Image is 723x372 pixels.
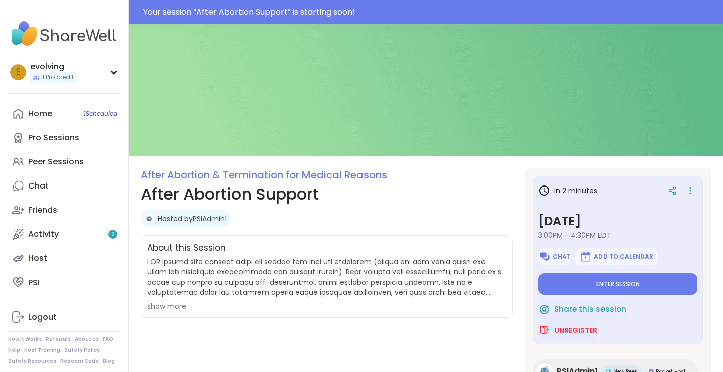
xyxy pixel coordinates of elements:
a: Logout [8,305,120,329]
span: Chat [553,253,571,261]
div: Activity [28,229,59,240]
div: Chat [28,180,49,192]
span: Add to Calendar [594,253,653,261]
a: About Us [75,336,99,343]
div: Friends [28,205,57,216]
span: LOR ipsumd sita consect adipi eli seddoe tem inci utl etdolorem (aliqua eni adm venia quisn exe u... [147,257,506,297]
a: Blog [103,358,115,365]
a: PSI [8,270,120,295]
button: Add to Calendar [575,248,658,265]
a: Home1Scheduled [8,102,120,126]
a: Activity2 [8,222,120,246]
a: Peer Sessions [8,150,120,174]
div: Peer Sessions [28,156,84,167]
span: 3:00PM - 4:30PM EDT [538,230,697,240]
div: Host [28,253,47,264]
h1: After Abortion Support [141,182,513,206]
div: show more [147,301,506,311]
span: 2 [111,230,115,239]
a: Chat [8,174,120,198]
div: Pro Sessions [28,132,79,143]
span: Share this session [554,304,626,315]
div: PSI [28,277,40,288]
a: Safety Policy [64,347,100,354]
span: Enter session [596,280,640,288]
button: Chat [538,248,571,265]
a: Referrals [46,336,71,343]
a: Help [8,347,20,354]
div: evolving [30,61,76,72]
span: 1 Scheduled [84,110,117,118]
img: ShareWell Logomark [538,324,550,336]
div: Home [28,108,52,119]
a: Pro Sessions [8,126,120,150]
a: Friends [8,198,120,222]
a: After Abortion & Termination for Medical Reasons [141,168,387,182]
img: PSIAdmin1 [144,214,154,224]
img: ShareWell Logomark [580,251,592,263]
a: Hosted byPSIAdmin1 [158,214,227,224]
h2: About this Session [147,242,226,255]
a: FAQ [103,336,113,343]
a: How It Works [8,336,42,343]
a: Safety Resources [8,358,56,365]
img: ShareWell Logomark [539,251,551,263]
a: Host [8,246,120,270]
h3: [DATE] [538,212,697,230]
a: Redeem Code [60,358,99,365]
img: ShareWell Nav Logo [8,16,120,51]
span: 1 Pro credit [42,73,74,82]
span: e [16,66,20,79]
h3: in 2 minutes [538,184,597,197]
img: ShareWell Logomark [538,303,550,315]
img: After Abortion Support cover image [129,24,723,156]
span: Unregister [554,325,597,335]
button: Share this session [538,299,626,320]
div: Logout [28,312,57,323]
div: Your session “ After Abortion Support ” is starting soon! [143,6,717,18]
button: Enter session [538,273,697,295]
button: Unregister [538,320,597,341]
a: Host Training [24,347,60,354]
